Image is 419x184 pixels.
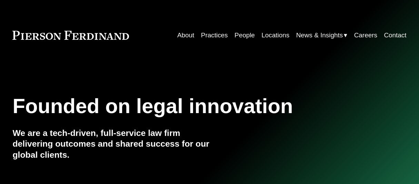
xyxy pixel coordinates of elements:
h4: We are a tech-driven, full-service law firm delivering outcomes and shared success for our global... [12,128,209,160]
span: News & Insights [296,29,343,41]
a: folder dropdown [296,29,348,42]
a: Practices [201,29,228,42]
a: Locations [261,29,289,42]
h1: Founded on legal innovation [12,94,341,118]
a: Careers [354,29,377,42]
a: People [235,29,255,42]
a: Contact [384,29,406,42]
a: About [177,29,194,42]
